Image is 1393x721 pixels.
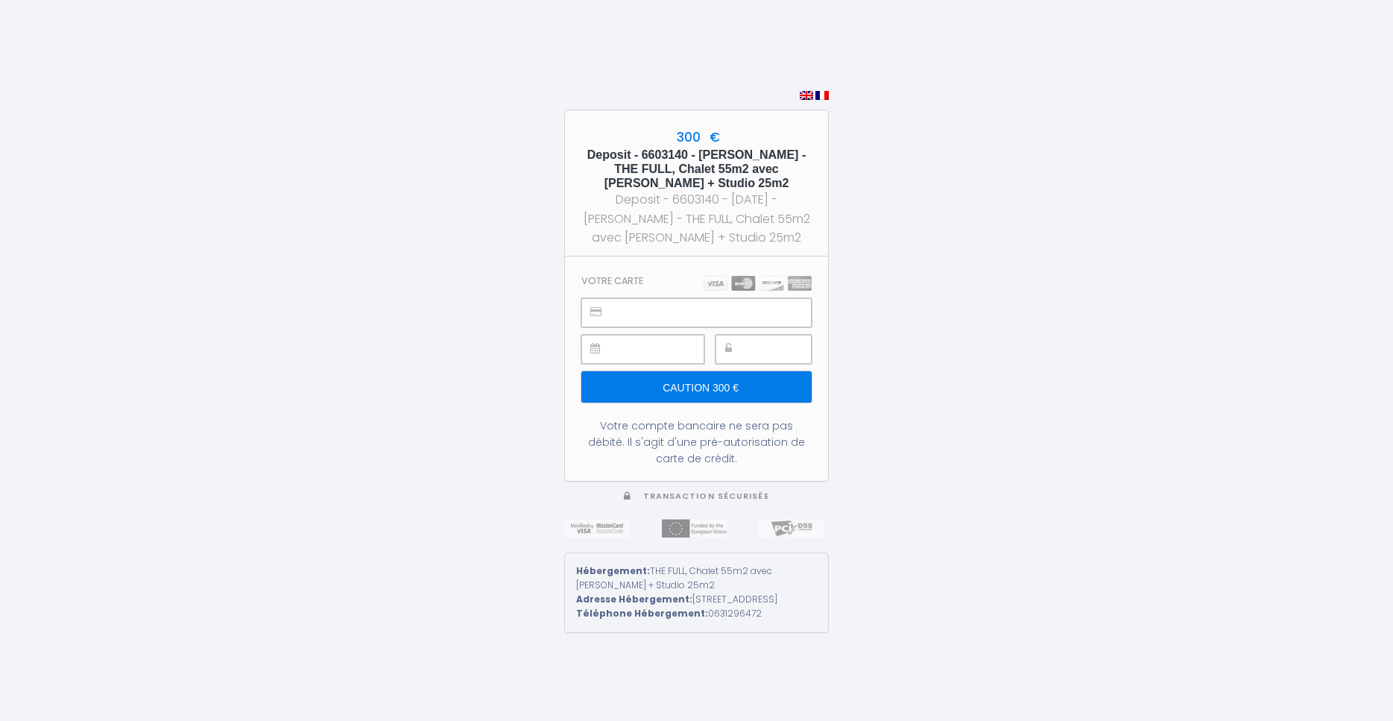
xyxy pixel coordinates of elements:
input: Caution 300 € [581,371,812,403]
iframe: Cadre sécurisé pour la saisie du numéro de carte [615,299,811,327]
span: Transaction sécurisée [643,491,769,502]
img: carts.png [704,276,812,291]
img: en.png [800,91,813,100]
div: 0631296472 [576,607,817,621]
div: [STREET_ADDRESS] [576,593,817,607]
strong: Adresse Hébergement: [576,593,692,605]
img: fr.png [815,91,829,100]
span: 300 € [673,128,720,146]
div: Votre compte bancaire ne sera pas débité. Il s'agit d'une pré-autorisation de carte de crédit. [581,418,812,467]
iframe: Cadre sécurisé pour la saisie de la date d'expiration [615,336,704,363]
strong: Hébergement: [576,564,650,577]
strong: Téléphone Hébergement: [576,607,708,620]
div: THE FULL, Chalet 55m2 avec [PERSON_NAME] + Studio 25m2 [576,564,817,593]
h5: Deposit - 6603140 - [PERSON_NAME] - THE FULL, Chalet 55m2 avec [PERSON_NAME] + Studio 25m2 [578,148,815,191]
div: Deposit - 6603140 - [DATE] - [PERSON_NAME] - THE FULL, Chalet 55m2 avec [PERSON_NAME] + Studio 25m2 [578,190,815,246]
h3: Votre carte [581,275,643,286]
iframe: Cadre sécurisé pour la saisie du code de sécurité CVC [749,336,811,363]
